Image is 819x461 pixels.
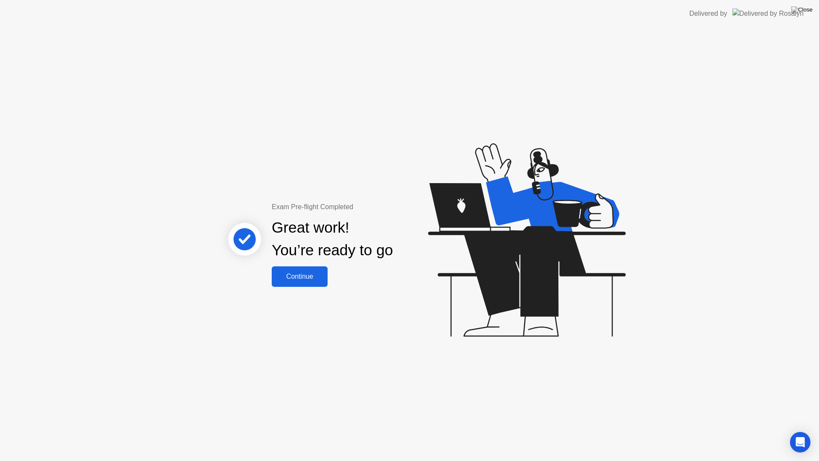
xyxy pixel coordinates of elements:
img: Close [791,6,813,13]
img: Delivered by Rosalyn [732,9,804,18]
div: Delivered by [689,9,727,19]
div: Great work! You’re ready to go [272,216,393,262]
div: Continue [274,273,325,280]
div: Exam Pre-flight Completed [272,202,448,212]
div: Open Intercom Messenger [790,432,810,452]
button: Continue [272,266,328,287]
